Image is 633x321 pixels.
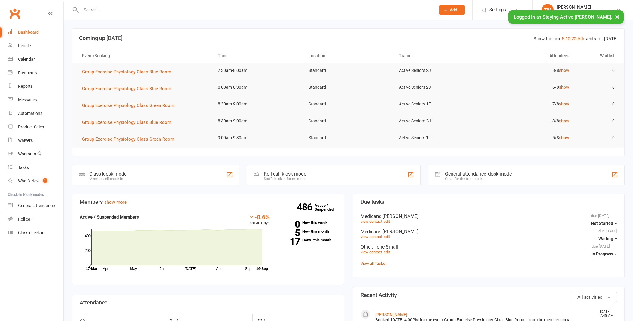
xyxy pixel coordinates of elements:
[598,233,617,244] button: Waiting
[303,131,394,145] td: Standard
[439,5,465,15] button: Add
[361,199,617,205] h3: Due tasks
[8,147,63,161] a: Workouts
[484,97,575,111] td: 7/8
[484,131,575,145] td: 5/8
[303,63,394,78] td: Standard
[372,244,398,250] span: : Ilone Small
[8,26,63,39] a: Dashboard
[559,102,569,106] a: show
[82,102,178,109] button: Group Exercise Physiology Class Green Room
[279,220,300,229] strong: 0
[8,174,63,188] a: What's New1
[577,295,602,300] span: All activities
[597,310,617,318] time: [DATE] 7:48 AM
[18,84,33,89] div: Reports
[18,57,35,62] div: Calendar
[212,63,303,78] td: 7:30am-8:00am
[361,250,382,254] a: view contact
[557,10,616,15] div: Staying Active [PERSON_NAME]
[279,237,300,246] strong: 17
[484,80,575,94] td: 6/8
[534,35,618,42] div: Show the next events for [DATE]
[18,151,36,156] div: Workouts
[575,97,620,111] td: 0
[575,80,620,94] td: 0
[361,234,382,239] a: view contact
[361,292,617,298] h3: Recent Activity
[18,203,55,208] div: General attendance
[279,238,336,242] a: 17Canx. this month
[575,114,620,128] td: 0
[79,6,431,14] input: Search...
[559,135,569,140] a: show
[361,244,617,250] div: Other
[212,114,303,128] td: 8:30am-9:00am
[303,97,394,111] td: Standard
[450,8,457,12] span: Add
[394,80,484,94] td: Active Seniors 2J
[484,114,575,128] td: 3/8
[8,53,63,66] a: Calendar
[484,48,575,63] th: Attendees
[8,80,63,93] a: Reports
[8,134,63,147] a: Waivers
[82,86,171,91] span: Group Exercise Physiology Class Blue Room
[489,3,506,17] span: Settings
[394,63,484,78] td: Active Seniors 2J
[598,236,613,241] span: Waiting
[77,48,212,63] th: Event/Booking
[18,97,37,102] div: Messages
[303,114,394,128] td: Standard
[79,35,618,41] h3: Coming up [DATE]
[565,36,570,41] a: 10
[592,252,613,256] span: In Progress
[315,199,341,216] a: 486Active / Suspended
[82,136,174,142] span: Group Exercise Physiology Class Green Room
[591,218,617,229] button: Not Started
[18,43,31,48] div: People
[279,228,300,237] strong: 5
[384,250,390,254] a: edit
[380,229,418,234] span: : [PERSON_NAME]
[562,36,564,41] a: 5
[8,107,63,120] a: Automations
[89,177,126,181] div: Member self check-in
[575,48,620,63] th: Waitlist
[571,292,617,302] button: All activities
[380,213,418,219] span: : [PERSON_NAME]
[445,171,512,177] div: General attendance kiosk mode
[18,165,29,170] div: Tasks
[89,171,126,177] div: Class kiosk mode
[557,5,616,10] div: [PERSON_NAME]
[384,234,390,239] a: edit
[82,85,175,92] button: Group Exercise Physiology Class Blue Room
[212,131,303,145] td: 9:00am-9:30am
[559,85,569,90] a: show
[212,48,303,63] th: Time
[82,119,175,126] button: Group Exercise Physiology Class Blue Room
[18,111,42,116] div: Automations
[248,213,270,226] div: Last 30 Days
[80,214,139,220] strong: Active / Suspended Members
[18,138,33,143] div: Waivers
[279,221,336,225] a: 0New this week
[575,63,620,78] td: 0
[361,219,382,224] a: view contact
[8,226,63,240] a: Class kiosk mode
[591,221,613,226] span: Not Started
[18,217,32,222] div: Roll call
[8,212,63,226] a: Roll call
[575,131,620,145] td: 0
[542,4,554,16] div: TM
[104,200,127,205] a: show more
[7,6,22,21] a: Clubworx
[394,48,484,63] th: Trainer
[8,199,63,212] a: General attendance kiosk mode
[264,177,307,181] div: Staff check-in for members
[577,36,583,41] a: All
[18,124,44,129] div: Product Sales
[559,68,569,73] a: show
[248,213,270,220] div: -0.6%
[394,131,484,145] td: Active Seniors 1F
